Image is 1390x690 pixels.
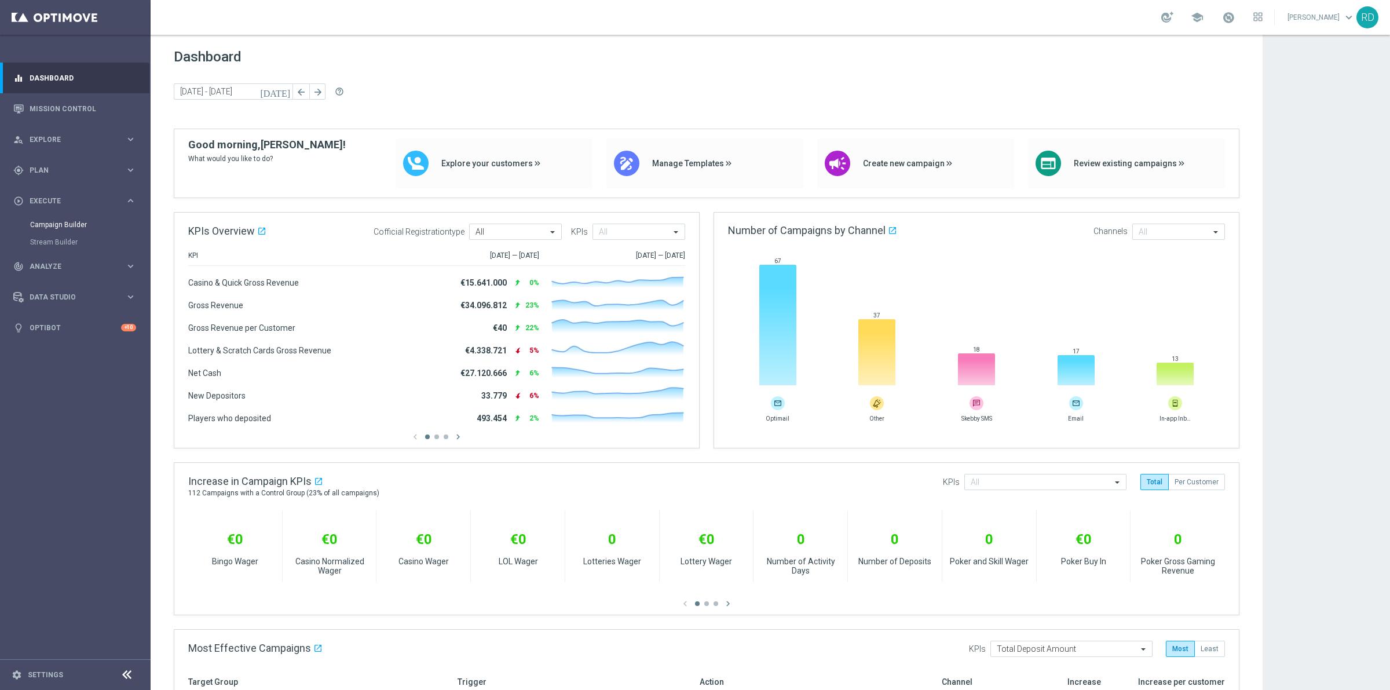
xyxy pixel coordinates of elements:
[13,292,125,302] div: Data Studio
[30,238,120,247] a: Stream Builder
[30,216,149,233] div: Campaign Builder
[13,323,137,333] button: lightbulb Optibot +10
[30,233,149,251] div: Stream Builder
[13,261,125,272] div: Analyze
[13,166,137,175] button: gps_fixed Plan keyboard_arrow_right
[125,165,136,176] i: keyboard_arrow_right
[30,167,125,174] span: Plan
[13,93,136,124] div: Mission Control
[13,196,24,206] i: play_circle_outline
[1356,6,1378,28] div: RD
[13,261,24,272] i: track_changes
[1286,9,1356,26] a: [PERSON_NAME]keyboard_arrow_down
[30,263,125,270] span: Analyze
[125,291,136,302] i: keyboard_arrow_right
[1343,11,1355,24] span: keyboard_arrow_down
[13,104,137,114] button: Mission Control
[28,671,63,678] a: Settings
[30,93,136,124] a: Mission Control
[30,312,121,343] a: Optibot
[13,74,137,83] button: equalizer Dashboard
[30,294,125,301] span: Data Studio
[13,196,125,206] div: Execute
[13,63,136,93] div: Dashboard
[13,165,125,176] div: Plan
[30,198,125,205] span: Execute
[13,196,137,206] button: play_circle_outline Execute keyboard_arrow_right
[13,73,24,83] i: equalizer
[13,165,24,176] i: gps_fixed
[125,134,136,145] i: keyboard_arrow_right
[13,312,136,343] div: Optibot
[13,323,24,333] i: lightbulb
[125,261,136,272] i: keyboard_arrow_right
[30,136,125,143] span: Explore
[1191,11,1204,24] span: school
[13,134,24,145] i: person_search
[13,135,137,144] button: person_search Explore keyboard_arrow_right
[125,195,136,206] i: keyboard_arrow_right
[121,324,136,331] div: +10
[12,670,22,680] i: settings
[30,220,120,229] a: Campaign Builder
[13,262,137,271] button: track_changes Analyze keyboard_arrow_right
[13,293,137,302] button: Data Studio keyboard_arrow_right
[30,63,136,93] a: Dashboard
[13,134,125,145] div: Explore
